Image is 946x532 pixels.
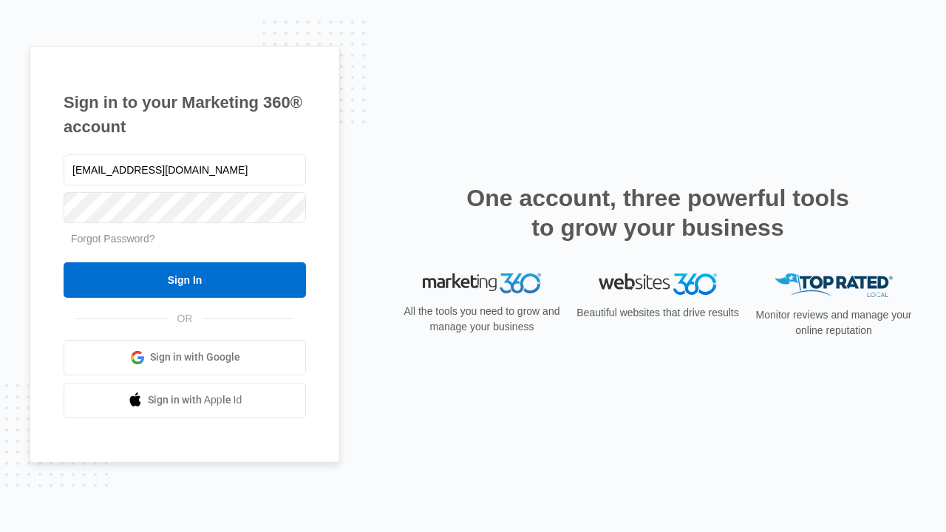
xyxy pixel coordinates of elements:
[64,340,306,375] a: Sign in with Google
[150,349,240,365] span: Sign in with Google
[64,383,306,418] a: Sign in with Apple Id
[751,307,916,338] p: Monitor reviews and manage your online reputation
[575,305,741,321] p: Beautiful websites that drive results
[775,273,893,298] img: Top Rated Local
[167,311,203,327] span: OR
[71,233,155,245] a: Forgot Password?
[399,304,565,335] p: All the tools you need to grow and manage your business
[64,154,306,185] input: Email
[64,262,306,298] input: Sign In
[599,273,717,295] img: Websites 360
[148,392,242,408] span: Sign in with Apple Id
[462,183,854,242] h2: One account, three powerful tools to grow your business
[423,273,541,294] img: Marketing 360
[64,90,306,139] h1: Sign in to your Marketing 360® account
